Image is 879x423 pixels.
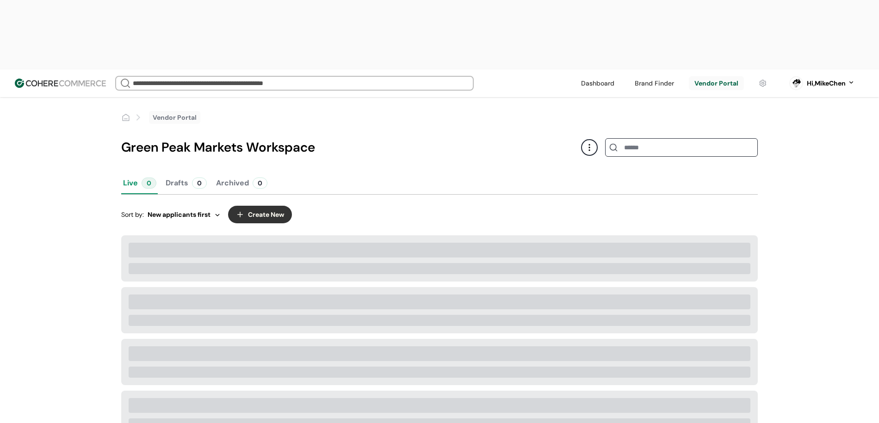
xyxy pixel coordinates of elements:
[253,178,267,189] div: 0
[121,138,581,157] div: Green Peak Markets Workspace
[789,76,803,90] svg: 0 percent
[15,79,106,88] img: Cohere Logo
[807,79,846,88] div: Hi, MikeChen
[228,206,292,223] button: Create New
[121,210,221,220] div: Sort by:
[121,172,158,194] button: Live
[142,178,156,189] div: 0
[214,172,269,194] button: Archived
[121,111,200,124] nav: breadcrumb
[192,178,207,189] div: 0
[148,210,210,220] span: New applicants first
[153,113,197,123] a: Vendor Portal
[164,172,209,194] button: Drafts
[807,79,855,88] button: Hi,MikeChen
